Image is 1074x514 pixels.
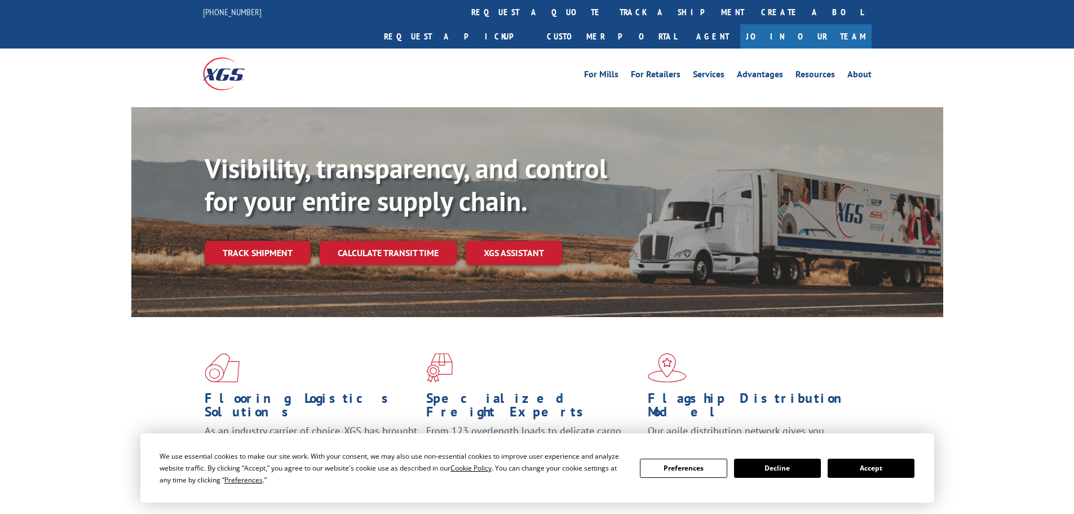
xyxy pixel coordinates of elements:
[734,459,821,478] button: Decline
[426,353,453,383] img: xgs-icon-focused-on-flooring-red
[648,424,855,451] span: Our agile distribution network gives you nationwide inventory management on demand.
[205,151,607,218] b: Visibility, transparency, and control for your entire supply chain.
[466,241,562,265] a: XGS ASSISTANT
[205,424,417,464] span: As an industry carrier of choice, XGS has brought innovation and dedication to flooring logistics...
[640,459,727,478] button: Preferences
[205,241,311,265] a: Track shipment
[795,70,835,82] a: Resources
[828,459,914,478] button: Accept
[693,70,724,82] a: Services
[740,24,872,49] a: Join Our Team
[737,70,783,82] a: Advantages
[224,475,263,485] span: Preferences
[631,70,680,82] a: For Retailers
[648,353,687,383] img: xgs-icon-flagship-distribution-model-red
[847,70,872,82] a: About
[538,24,685,49] a: Customer Portal
[648,392,861,424] h1: Flagship Distribution Model
[375,24,538,49] a: Request a pickup
[160,450,626,486] div: We use essential cookies to make our site work. With your consent, we may also use non-essential ...
[205,353,240,383] img: xgs-icon-total-supply-chain-intelligence-red
[426,424,639,475] p: From 123 overlength loads to delicate cargo, our experienced staff knows the best way to move you...
[426,392,639,424] h1: Specialized Freight Experts
[140,433,934,503] div: Cookie Consent Prompt
[685,24,740,49] a: Agent
[320,241,457,265] a: Calculate transit time
[205,392,418,424] h1: Flooring Logistics Solutions
[584,70,618,82] a: For Mills
[450,463,492,473] span: Cookie Policy
[203,6,262,17] a: [PHONE_NUMBER]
